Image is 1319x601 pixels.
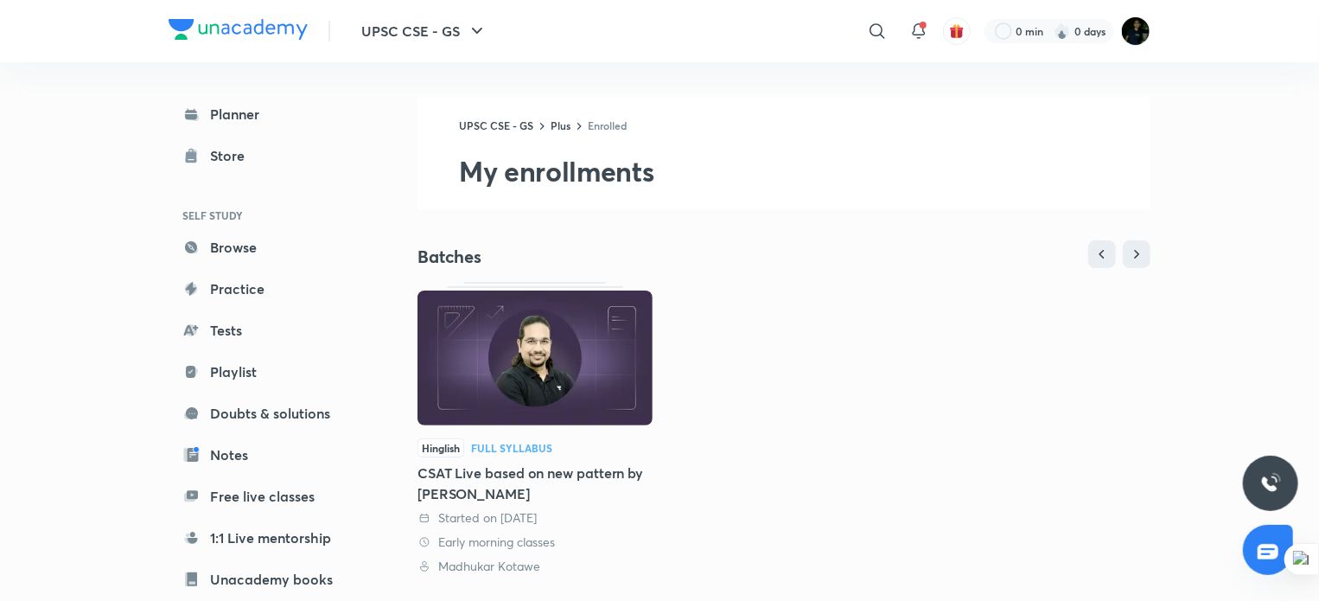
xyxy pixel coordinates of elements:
a: Practice [169,272,369,306]
a: Store [169,138,369,173]
img: Company Logo [169,19,308,40]
h6: SELF STUDY [169,201,369,230]
a: Doubts & solutions [169,396,369,431]
a: ThumbnailHinglishFull SyllabusCSAT Live based on new pattern by [PERSON_NAME] Started on [DATE] E... [417,282,653,575]
h4: Batches [417,246,784,268]
a: Company Logo [169,19,308,44]
a: 1:1 Live mentorship [169,521,369,555]
span: Hinglish [417,438,464,457]
img: streak [1054,22,1071,40]
h2: My enrollments [459,154,1150,189]
a: Planner [169,97,369,131]
div: Madhukar Kotawe [417,558,653,575]
img: Thumbnail [417,291,653,425]
a: Free live classes [169,479,369,514]
div: Full Syllabus [471,443,552,453]
img: ttu [1260,473,1281,494]
a: Browse [169,230,369,265]
img: Rohit Duggal [1121,16,1150,46]
a: Plus [551,118,570,132]
img: avatar [949,23,965,39]
a: UPSC CSE - GS [459,118,533,132]
div: CSAT Live based on new pattern by [PERSON_NAME] [417,463,653,504]
button: avatar [943,17,971,45]
div: Store [210,145,255,166]
a: Playlist [169,355,369,389]
button: UPSC CSE - GS [351,14,498,48]
div: Early morning classes [417,534,653,551]
a: Notes [169,438,369,472]
a: Unacademy books [169,562,369,597]
div: Started on 1 Sept 2025 [417,509,653,527]
a: Enrolled [588,118,627,132]
a: Tests [169,313,369,348]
